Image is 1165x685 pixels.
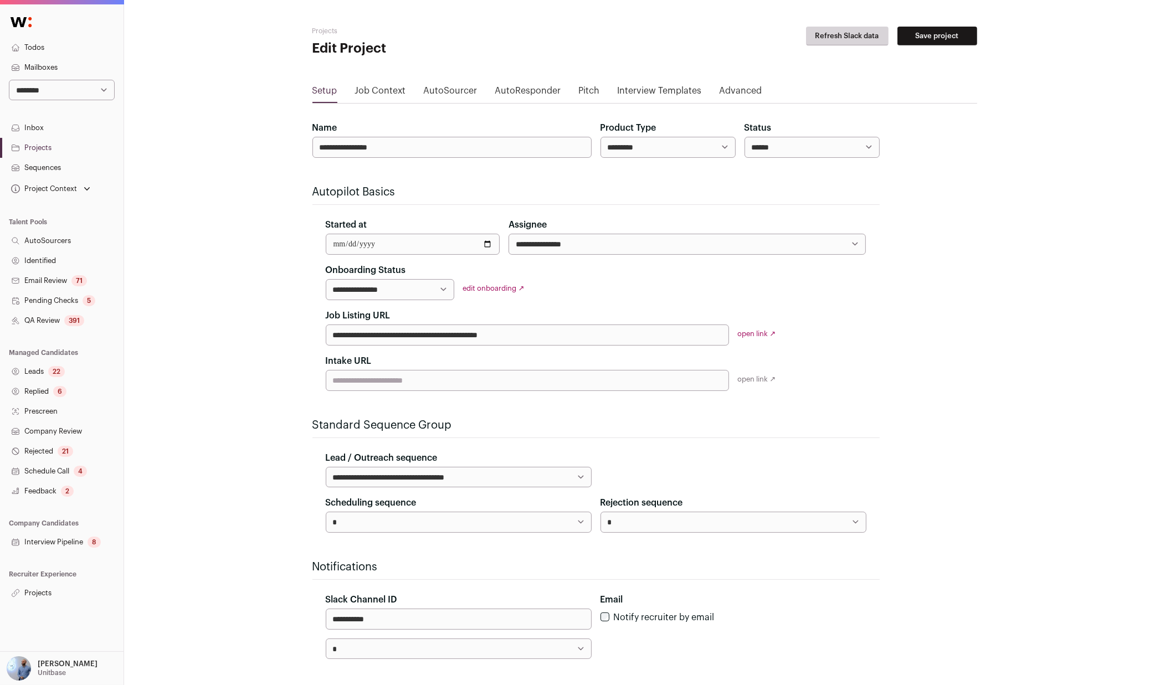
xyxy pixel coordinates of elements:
img: Wellfound [4,11,38,33]
label: Slack Channel ID [326,593,397,606]
a: edit onboarding ↗ [463,285,525,292]
a: AutoSourcer [424,84,478,102]
div: 6 [53,386,66,397]
div: Project Context [9,184,77,193]
button: Open dropdown [9,181,93,197]
label: Assignee [509,218,547,231]
button: Open dropdown [4,656,100,681]
a: AutoResponder [495,84,561,102]
div: 8 [88,537,101,548]
div: 4 [74,466,87,477]
div: Email [601,593,866,606]
h2: Projects [312,27,534,35]
label: Notify recruiter by email [614,613,715,622]
div: 5 [83,295,95,306]
label: Onboarding Status [326,264,406,277]
img: 97332-medium_jpg [7,656,31,681]
a: Job Context [355,84,406,102]
button: Refresh Slack data [806,27,889,45]
a: open link ↗ [738,330,776,337]
a: Advanced [720,84,762,102]
a: Interview Templates [618,84,702,102]
h1: Edit Project [312,40,534,58]
p: [PERSON_NAME] [38,660,97,668]
a: Setup [312,84,337,102]
label: Intake URL [326,354,372,368]
h2: Autopilot Basics [312,184,880,200]
div: 71 [71,275,87,286]
a: Pitch [579,84,600,102]
div: 2 [61,486,74,497]
label: Rejection sequence [601,496,683,509]
h2: Standard Sequence Group [312,418,880,433]
div: 22 [48,366,65,377]
button: Save project [897,27,977,45]
p: Unitbase [38,668,66,677]
h2: Notifications [312,559,880,575]
label: Scheduling sequence [326,496,417,509]
label: Started at [326,218,367,231]
div: 391 [64,315,84,326]
div: 21 [58,446,73,457]
label: Name [312,121,337,135]
label: Job Listing URL [326,309,391,322]
label: Product Type [601,121,656,135]
label: Lead / Outreach sequence [326,451,438,465]
label: Status [745,121,772,135]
